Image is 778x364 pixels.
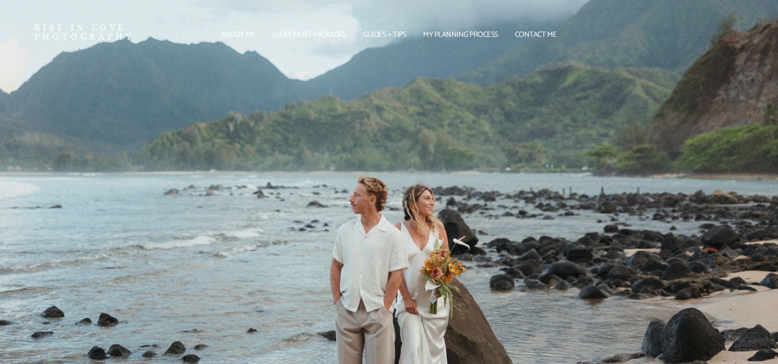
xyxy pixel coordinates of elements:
a: Elopement packages [266,32,352,38]
a: About me [215,32,262,38]
a: Guides + tips [357,32,412,38]
a: Contact me [509,32,563,38]
a: Rise in Love Photography [34,23,198,41]
a: My Planning Process [417,32,504,38]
